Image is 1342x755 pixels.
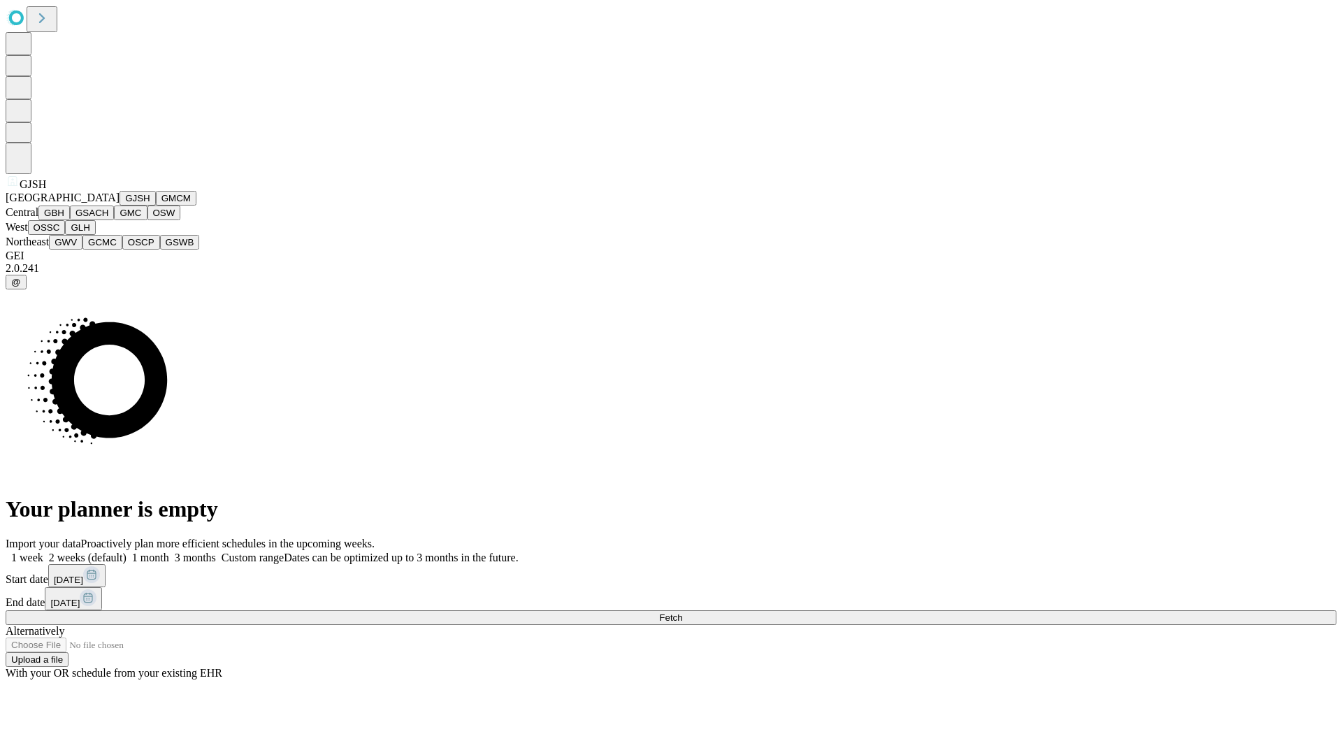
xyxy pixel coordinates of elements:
[6,587,1336,610] div: End date
[114,206,147,220] button: GMC
[45,587,102,610] button: [DATE]
[6,206,38,218] span: Central
[6,236,49,247] span: Northeast
[6,250,1336,262] div: GEI
[6,221,28,233] span: West
[175,552,216,563] span: 3 months
[65,220,95,235] button: GLH
[222,552,284,563] span: Custom range
[6,496,1336,522] h1: Your planner is empty
[160,235,200,250] button: GSWB
[6,192,120,203] span: [GEOGRAPHIC_DATA]
[20,178,46,190] span: GJSH
[6,275,27,289] button: @
[6,610,1336,625] button: Fetch
[6,564,1336,587] div: Start date
[132,552,169,563] span: 1 month
[48,564,106,587] button: [DATE]
[38,206,70,220] button: GBH
[6,652,68,667] button: Upload a file
[147,206,181,220] button: OSW
[6,538,81,549] span: Import your data
[82,235,122,250] button: GCMC
[49,235,82,250] button: GWV
[11,552,43,563] span: 1 week
[6,262,1336,275] div: 2.0.241
[81,538,375,549] span: Proactively plan more efficient schedules in the upcoming weeks.
[70,206,114,220] button: GSACH
[6,625,64,637] span: Alternatively
[122,235,160,250] button: OSCP
[659,612,682,623] span: Fetch
[54,575,83,585] span: [DATE]
[49,552,127,563] span: 2 weeks (default)
[50,598,80,608] span: [DATE]
[6,667,222,679] span: With your OR schedule from your existing EHR
[284,552,518,563] span: Dates can be optimized up to 3 months in the future.
[156,191,196,206] button: GMCM
[11,277,21,287] span: @
[120,191,156,206] button: GJSH
[28,220,66,235] button: OSSC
